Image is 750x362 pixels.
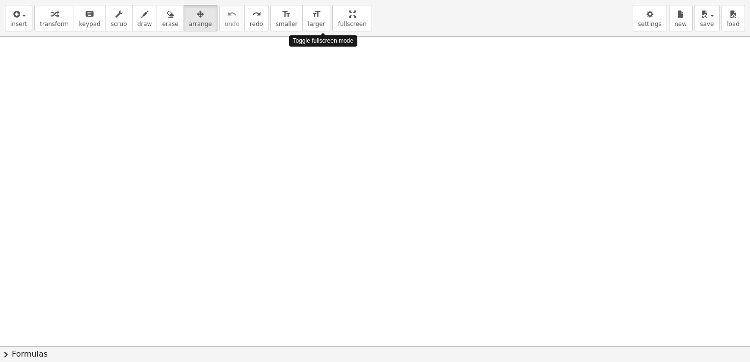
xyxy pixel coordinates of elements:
span: fullscreen [338,21,366,27]
span: settings [638,21,662,27]
button: save [695,5,720,31]
button: draw [132,5,158,31]
button: arrange [184,5,217,31]
i: format_size [282,8,291,20]
button: load [722,5,745,31]
span: smaller [276,21,297,27]
button: keyboardkeypad [74,5,106,31]
button: redoredo [244,5,268,31]
button: insert [5,5,32,31]
span: undo [225,21,240,27]
span: insert [10,21,27,27]
button: format_sizesmaller [270,5,303,31]
span: redo [250,21,263,27]
i: keyboard [85,8,94,20]
button: new [669,5,693,31]
span: save [700,21,714,27]
span: scrub [111,21,127,27]
button: undoundo [219,5,245,31]
span: larger [308,21,325,27]
span: load [727,21,740,27]
button: settings [633,5,667,31]
button: format_sizelarger [302,5,330,31]
button: scrub [106,5,133,31]
button: transform [34,5,74,31]
button: fullscreen [332,5,372,31]
span: transform [40,21,69,27]
i: undo [227,8,237,20]
span: draw [137,21,152,27]
button: erase [157,5,184,31]
span: new [674,21,687,27]
i: format_size [312,8,321,20]
span: keypad [79,21,101,27]
i: redo [252,8,261,20]
div: Toggle fullscreen mode [289,35,357,47]
span: erase [162,21,178,27]
span: arrange [189,21,212,27]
